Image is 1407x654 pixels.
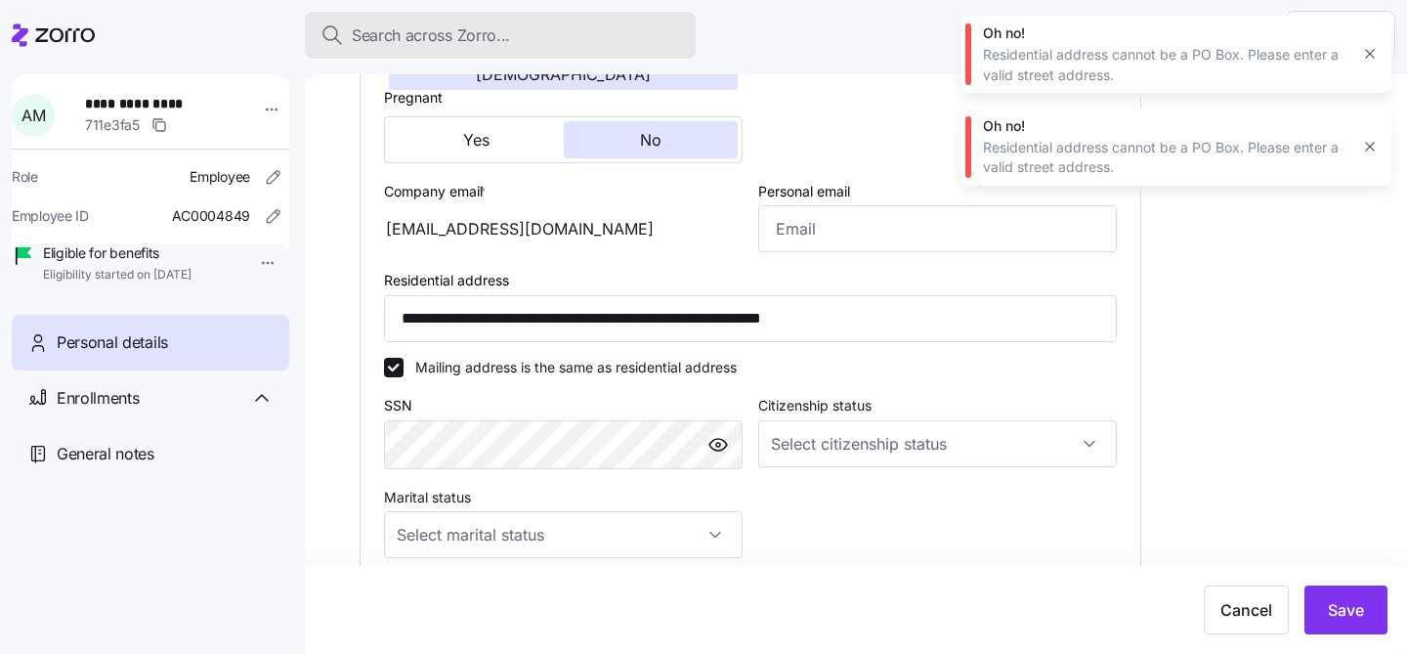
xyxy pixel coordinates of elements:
[305,12,696,59] button: Search across Zorro...
[758,205,1117,252] input: Email
[758,420,1117,467] input: Select citizenship status
[57,330,168,355] span: Personal details
[476,66,651,82] span: [DEMOGRAPHIC_DATA]
[983,138,1348,178] div: Residential address cannot be a PO Box. Please enter a valid street address.
[384,487,471,508] label: Marital status
[384,511,743,558] input: Select marital status
[384,395,412,416] label: SSN
[384,270,509,291] label: Residential address
[1220,598,1272,622] span: Cancel
[352,23,510,48] span: Search across Zorro...
[463,132,490,148] span: Yes
[190,167,250,187] span: Employee
[983,23,1348,43] div: Oh no!
[1204,586,1289,634] button: Cancel
[640,132,661,148] span: No
[85,115,140,135] span: 711e3fa5
[384,181,490,202] label: Company email
[172,206,250,226] span: AC0004849
[983,45,1348,85] div: Residential address cannot be a PO Box. Please enter a valid street address.
[12,167,38,187] span: Role
[57,386,139,411] span: Enrollments
[57,442,154,466] span: General notes
[1304,586,1387,634] button: Save
[12,206,89,226] span: Employee ID
[384,87,443,109] label: Pregnant
[21,108,45,123] span: A M
[404,358,737,377] label: Mailing address is the same as residential address
[983,116,1348,136] div: Oh no!
[43,267,192,283] span: Eligibility started on [DATE]
[43,243,192,263] span: Eligible for benefits
[758,181,850,202] label: Personal email
[1328,598,1364,622] span: Save
[758,395,872,416] label: Citizenship status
